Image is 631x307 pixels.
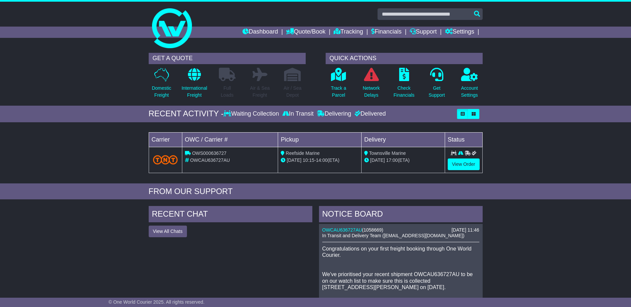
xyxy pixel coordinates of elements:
div: [DATE] 11:46 [451,227,479,233]
div: (ETA) [364,157,442,164]
a: Settings [445,27,474,38]
p: Network Delays [363,85,380,99]
a: NetworkDelays [362,67,380,102]
p: Account Settings [461,85,478,99]
div: Waiting Collection [224,110,280,118]
div: NOTICE BOARD [319,206,483,224]
td: Delivery [361,132,445,147]
p: Get Support [428,85,445,99]
span: Townsville Marine [369,151,406,156]
p: Air / Sea Depot [284,85,302,99]
td: Pickup [278,132,362,147]
img: TNT_Domestic.png [153,155,178,164]
span: Reefside Marine [286,151,320,156]
td: Carrier [149,132,182,147]
a: DomesticFreight [151,67,171,102]
div: QUICK ACTIONS [326,53,483,64]
p: Track a Parcel [331,85,346,99]
a: AccountSettings [461,67,478,102]
a: Tracking [334,27,363,38]
div: In Transit [281,110,315,118]
span: 10:15 [303,157,314,163]
span: In Transit and Delivery Team ([EMAIL_ADDRESS][DOMAIN_NAME]) [322,233,465,238]
td: Status [445,132,482,147]
span: OWCAU636727AU [190,157,230,163]
span: 14:00 [316,157,328,163]
p: Congratulations on your first freight booking through One World Courier. [322,246,479,258]
td: OWC / Carrier # [182,132,278,147]
a: OWCAU636727AU [322,227,362,233]
span: 1058669 [364,227,382,233]
div: RECENT ACTIVITY - [149,109,224,119]
div: FROM OUR SUPPORT [149,187,483,196]
span: [DATE] [370,157,385,163]
div: Delivering [315,110,353,118]
a: Support [410,27,437,38]
span: OWS000636727 [192,151,227,156]
span: 17:00 [386,157,398,163]
a: Track aParcel [331,67,347,102]
p: Air & Sea Freight [250,85,270,99]
span: © One World Courier 2025. All rights reserved. [108,299,205,305]
p: International Freight [182,85,207,99]
a: View Order [448,158,480,170]
div: ( ) [322,227,479,233]
div: - (ETA) [281,157,359,164]
div: RECENT CHAT [149,206,312,224]
p: Domestic Freight [152,85,171,99]
a: Financials [371,27,401,38]
div: Delivered [353,110,386,118]
div: GET A QUOTE [149,53,306,64]
a: Quote/Book [286,27,325,38]
span: [DATE] [287,157,301,163]
a: Dashboard [242,27,278,38]
p: Check Financials [394,85,414,99]
a: InternationalFreight [181,67,208,102]
p: We've prioritised your recent shipment OWCAU636727AU to be on our watch list to make sure this is... [322,271,479,290]
button: View All Chats [149,226,187,237]
a: GetSupport [428,67,445,102]
a: CheckFinancials [393,67,415,102]
p: Full Loads [219,85,236,99]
